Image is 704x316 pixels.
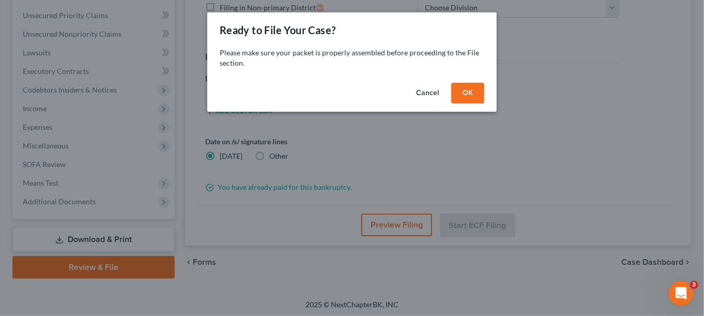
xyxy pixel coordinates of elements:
[408,83,447,103] button: Cancel
[690,281,698,289] span: 3
[669,281,694,306] iframe: Intercom live chat
[451,83,484,103] button: OK
[220,48,484,68] p: Please make sure your packet is properly assembled before proceeding to the File section.
[220,23,336,37] div: Ready to File Your Case?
